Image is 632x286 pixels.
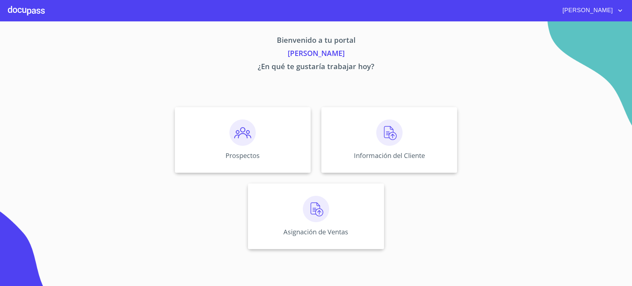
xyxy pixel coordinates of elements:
p: ¿En qué te gustaría trabajar hoy? [113,61,519,74]
img: prospectos.png [229,119,256,146]
p: Asignación de Ventas [283,227,348,236]
span: [PERSON_NAME] [558,5,616,16]
img: carga.png [376,119,403,146]
button: account of current user [558,5,624,16]
p: [PERSON_NAME] [113,48,519,61]
img: carga.png [303,196,329,222]
p: Información del Cliente [354,151,425,160]
p: Prospectos [225,151,260,160]
p: Bienvenido a tu portal [113,35,519,48]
